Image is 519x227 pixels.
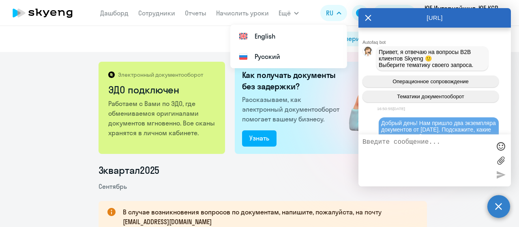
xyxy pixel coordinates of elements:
div: Узнать [249,133,269,143]
img: Русский [238,52,248,61]
button: Операционное сопровождение [362,76,499,87]
h2: ЭДО подключен [108,83,217,96]
p: Электронный документооборот [118,71,203,78]
li: 3 квартал 2025 [99,164,427,177]
button: Тематики документооборот [362,91,499,102]
button: Ещё [279,5,299,21]
div: Autofaq bot [362,40,511,45]
span: Операционное сопровождение [392,78,469,84]
span: Привет, я отвечаю на вопросы B2B клиентов Skyeng 🙂 Выберите тематику своего запроса. [379,49,474,68]
p: Рассказываем, как электронный документооборот помогает вашему бизнесу. [242,95,343,124]
p: ЮЕ Интернейшнл, ЮЕ КСР, АО [425,3,500,23]
a: Сотрудники [138,9,175,17]
h2: Как получать документы без задержки? [242,69,343,92]
time: 16:50:55[DATE] [377,106,405,111]
span: Ещё [279,8,291,18]
button: Узнать [242,130,277,147]
span: Тематики документооборот [397,93,464,99]
ul: Ещё [230,24,347,68]
span: RU [326,8,333,18]
span: Добрый день! Нам пришло два экземпляра документов от [DATE]. Подскажите, какие из них верные? [381,120,498,139]
a: Начислить уроки [216,9,269,17]
label: Лимит 10 файлов [495,154,507,166]
button: Балансbalance [373,5,416,21]
a: Отчеты [185,9,206,17]
img: bot avatar [363,47,373,58]
a: Дашборд [100,9,129,17]
button: ЮЕ Интернейшнл, ЮЕ КСР, АО [420,3,512,23]
span: Сентябрь [99,182,127,190]
img: English [238,31,248,41]
button: RU [320,5,347,21]
p: Работаем с Вами по ЭДО, где обмениваемся оригиналами документов мгновенно. Все сканы хранятся в л... [108,99,217,138]
p: В случае возникновения вопросов по документам, напишите, пожалуйста, на почту [EMAIL_ADDRESS][DOM... [123,207,412,227]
